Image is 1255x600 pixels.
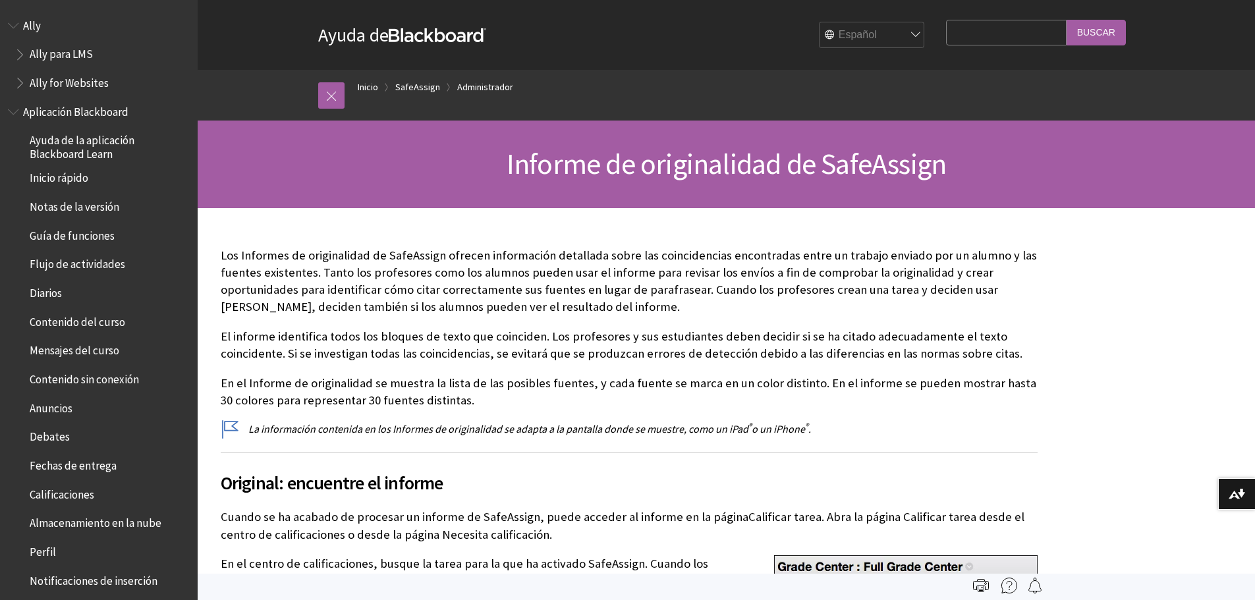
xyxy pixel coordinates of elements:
span: Ally para LMS [30,43,93,61]
sup: ® [805,421,808,431]
a: SafeAssign [395,79,440,95]
span: Ally [23,14,41,32]
span: Mensajes del curso [30,340,119,358]
span: Ally for Websites [30,72,109,90]
p: La información contenida en los Informes de originalidad se adapta a la pantalla donde se muestre... [221,422,1038,436]
strong: Blackboard [389,28,486,42]
p: El informe identifica todos los bloques de texto que coinciden. Los profesores y sus estudiantes ... [221,328,1038,362]
p: Los Informes de originalidad de SafeAssign ofrecen información detallada sobre las coincidencias ... [221,247,1038,316]
span: Flujo de actividades [30,254,125,271]
span: Notas de la versión [30,196,119,213]
span: Aplicación Blackboard [23,101,128,119]
img: Follow this page [1027,578,1043,593]
img: More help [1001,578,1017,593]
span: Contenido sin conexión [30,368,139,386]
span: Perfil [30,541,56,559]
img: Print [973,578,989,593]
p: Cuando se ha acabado de procesar un informe de SafeAssign, puede acceder al informe en la páginaC... [221,508,1038,543]
span: Ayuda de la aplicación Blackboard Learn [30,130,188,161]
span: Informe de originalidad de SafeAssign [507,146,946,182]
span: Diarios [30,282,62,300]
span: Notificaciones de inserción [30,570,157,587]
input: Buscar [1067,20,1126,45]
sup: ® [748,421,752,431]
a: Ayuda deBlackboard [318,23,486,47]
select: Site Language Selector [820,22,925,49]
span: Almacenamiento en la nube [30,512,161,530]
span: Contenido del curso [30,311,125,329]
h2: Original: encuentre el informe [221,452,1038,497]
span: Fechas de entrega [30,454,117,472]
p: En el Informe de originalidad se muestra la lista de las posibles fuentes, y cada fuente se marca... [221,375,1038,409]
span: Inicio rápido [30,167,88,185]
a: Administrador [457,79,513,95]
nav: Book outline for Anthology Ally Help [8,14,190,94]
span: Calificaciones [30,483,94,501]
span: Debates [30,426,70,444]
span: Guía de funciones [30,225,115,242]
a: Inicio [358,79,378,95]
span: Anuncios [30,397,72,415]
